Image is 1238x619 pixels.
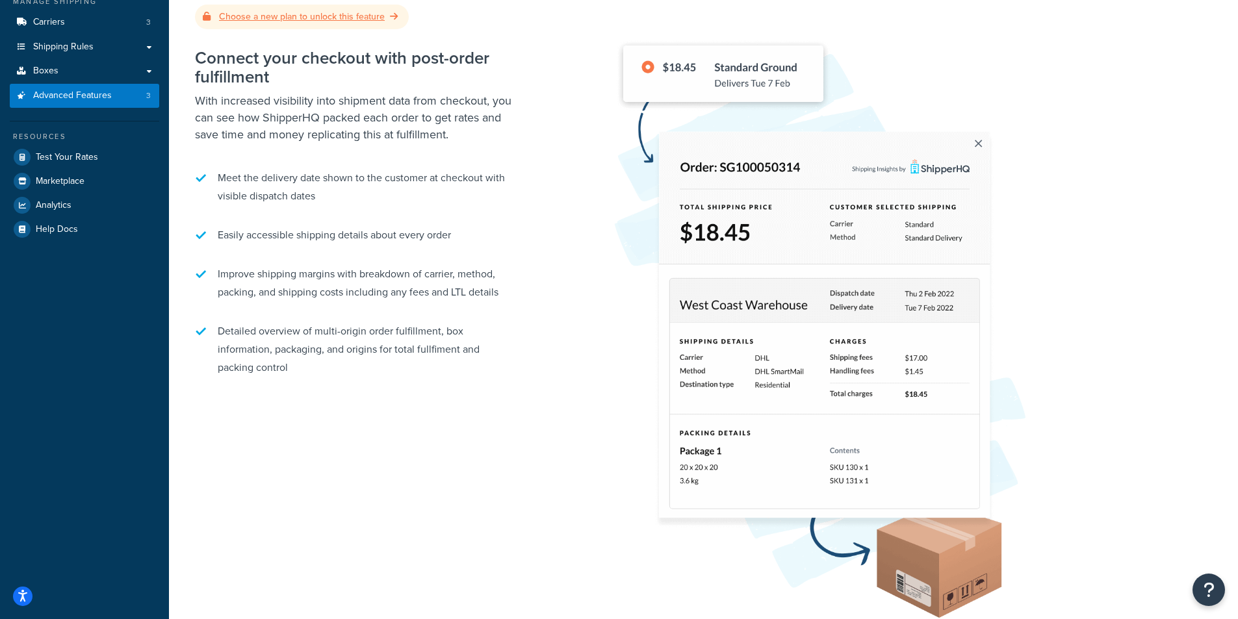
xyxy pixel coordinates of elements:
[10,10,159,34] li: Carriers
[10,145,159,169] a: Test Your Rates
[10,10,159,34] a: Carriers3
[33,66,58,77] span: Boxes
[195,49,520,86] h2: Connect your checkout with post-order fulfillment
[1193,574,1225,606] button: Open Resource Center
[33,42,94,53] span: Shipping Rules
[195,92,520,143] p: With increased visibility into shipment data from checkout, you can see how ShipperHQ packed each...
[203,10,401,23] a: Choose a new plan to unlock this feature
[33,90,112,101] span: Advanced Features
[36,176,84,187] span: Marketplace
[146,17,151,28] span: 3
[195,259,520,308] li: Improve shipping margins with breakdown of carrier, method, packing, and shipping costs including...
[36,152,98,163] span: Test Your Rates
[10,84,159,108] a: Advanced Features3
[33,17,65,28] span: Carriers
[195,220,520,251] li: Easily accessible shipping details about every order
[10,35,159,59] a: Shipping Rules
[10,170,159,193] a: Marketplace
[10,131,159,142] div: Resources
[10,218,159,241] a: Help Docs
[10,84,159,108] li: Advanced Features
[195,316,520,383] li: Detailed overview of multi-origin order fulfillment, box information, packaging, and origins for ...
[10,59,159,83] a: Boxes
[146,90,151,101] span: 3
[36,224,78,235] span: Help Docs
[36,200,71,211] span: Analytics
[10,194,159,217] a: Analytics
[195,162,520,212] li: Meet the delivery date shown to the customer at checkout with visible dispatch dates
